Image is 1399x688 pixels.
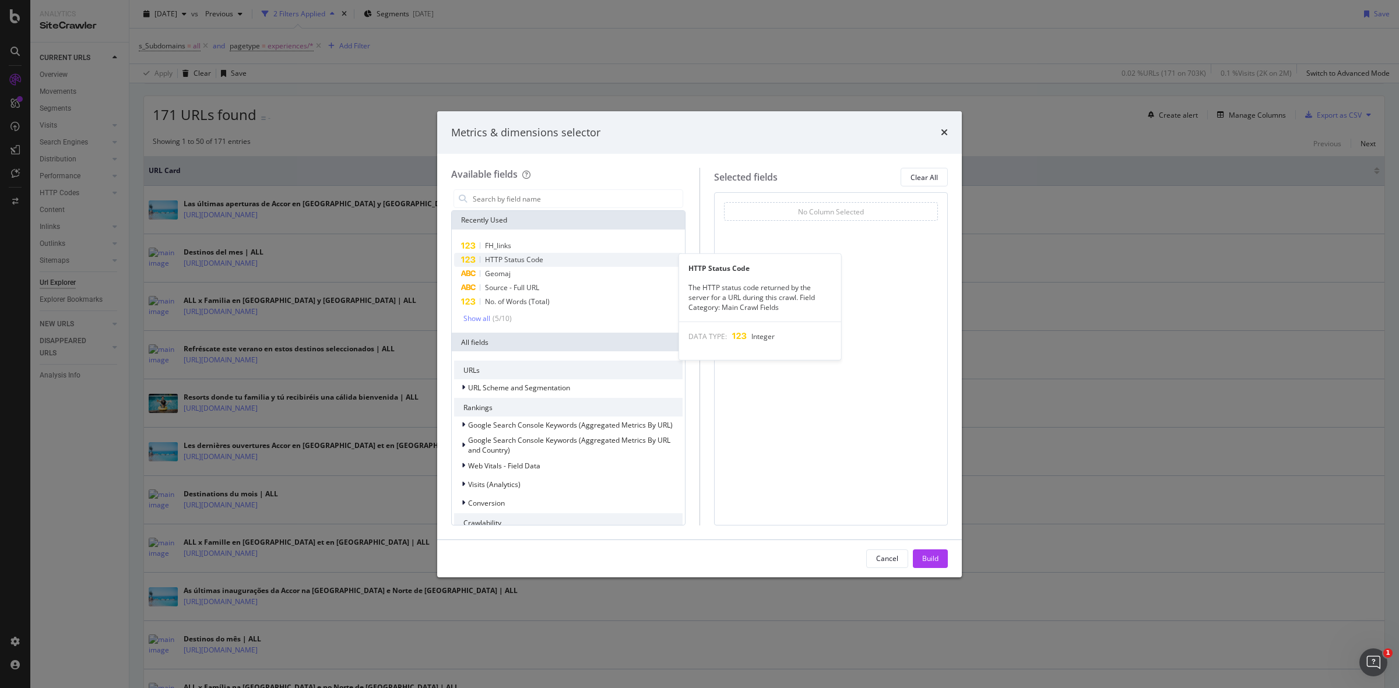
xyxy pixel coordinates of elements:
[468,435,670,455] span: Google Search Console Keywords (Aggregated Metrics By URL and Country)
[679,282,841,312] div: The HTTP status code returned by the server for a URL during this crawl. Field Category: Main Cra...
[485,241,511,250] span: FH_links
[941,125,948,140] div: times
[468,498,505,508] span: Conversion
[485,297,550,306] span: No. of Words (Total)
[1383,648,1393,658] span: 1
[485,283,539,292] span: Source - Full URL
[454,513,683,532] div: Crawlability
[468,461,540,471] span: Web Vitals - Field Data
[468,420,673,430] span: Google Search Console Keywords (Aggregated Metrics By URL)
[452,211,685,230] div: Recently Used
[714,171,778,184] div: Selected fields
[485,269,511,278] span: Geomaj
[876,553,898,563] div: Cancel
[688,331,727,341] span: DATA TYPE:
[454,361,683,379] div: URLs
[452,333,685,351] div: All fields
[463,315,490,323] div: Show all
[451,168,518,181] div: Available fields
[922,553,938,563] div: Build
[437,111,962,577] div: modal
[468,479,521,489] span: Visits (Analytics)
[451,125,600,140] div: Metrics & dimensions selector
[901,168,948,186] button: Clear All
[679,263,841,273] div: HTTP Status Code
[485,255,543,264] span: HTTP Status Code
[468,383,570,393] span: URL Scheme and Segmentation
[751,331,775,341] span: Integer
[490,313,512,323] div: ( 5 / 10 )
[866,549,908,568] button: Cancel
[913,549,948,568] button: Build
[472,190,683,207] input: Search by field name
[798,207,864,217] div: No Column Selected
[911,172,938,182] div: Clear All
[1359,648,1387,676] iframe: Intercom live chat
[454,398,683,417] div: Rankings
